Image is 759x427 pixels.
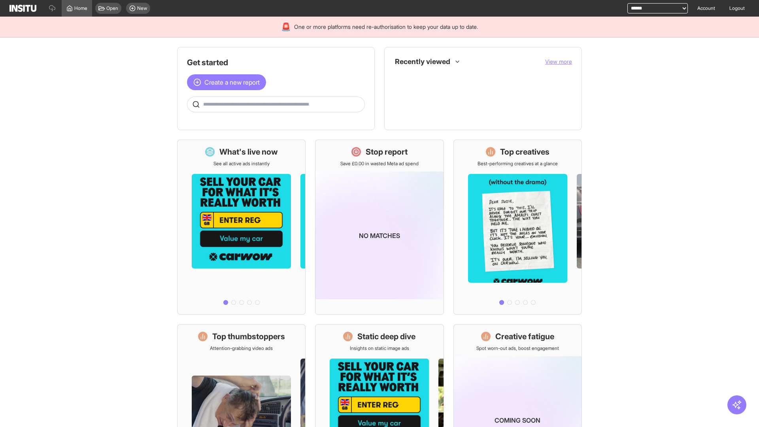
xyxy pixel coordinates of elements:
span: One or more platforms need re-authorisation to keep your data up to date. [294,23,478,31]
span: New [137,5,147,11]
button: View more [545,58,572,66]
p: See all active ads instantly [213,161,270,167]
a: What's live nowSee all active ads instantly [177,140,306,315]
p: Save £0.00 in wasted Meta ad spend [340,161,419,167]
h1: Static deep dive [357,331,415,342]
a: Top creativesBest-performing creatives at a glance [453,140,582,315]
p: Best-performing creatives at a glance [478,161,558,167]
img: coming-soon-gradient_kfitwp.png [315,172,443,299]
p: No matches [359,231,400,240]
span: Create a new report [204,77,260,87]
button: Create a new report [187,74,266,90]
h1: Get started [187,57,365,68]
p: Insights on static image ads [350,345,409,351]
p: Attention-grabbing video ads [210,345,273,351]
span: View more [545,58,572,65]
img: Logo [9,5,36,12]
h1: What's live now [219,146,278,157]
div: 🚨 [281,21,291,32]
span: Open [106,5,118,11]
h1: Top creatives [500,146,549,157]
h1: Stop report [366,146,408,157]
h1: Top thumbstoppers [212,331,285,342]
span: Home [74,5,87,11]
a: Stop reportSave £0.00 in wasted Meta ad spendNo matches [315,140,444,315]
